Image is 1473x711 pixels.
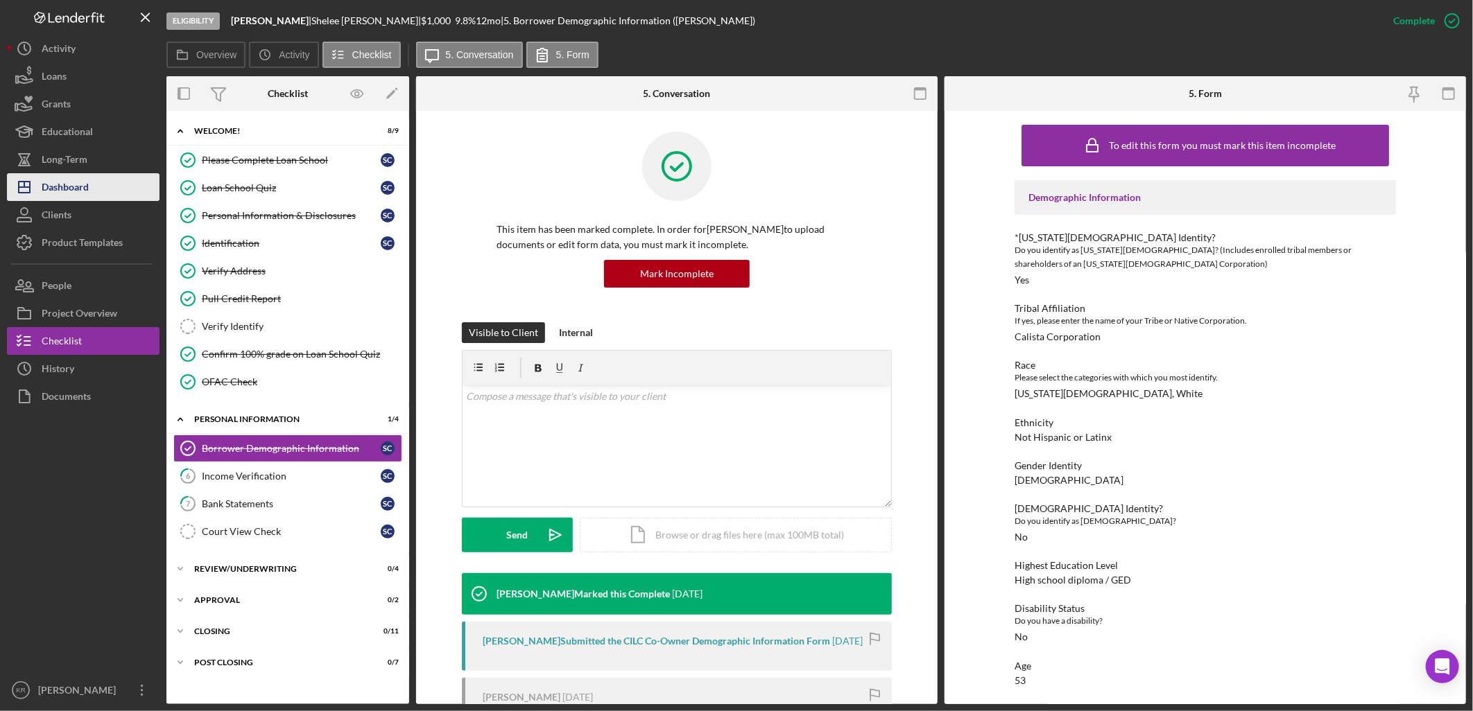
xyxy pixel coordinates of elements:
div: Post Closing [194,658,364,667]
button: Activity [7,35,160,62]
a: Personal Information & DisclosuresSC [173,202,402,229]
div: Review/Underwriting [194,565,364,573]
div: 53 [1015,675,1026,686]
label: Activity [279,49,309,60]
div: [US_STATE][DEMOGRAPHIC_DATA], White [1015,388,1203,399]
div: High school diploma / GED [1015,574,1131,586]
div: Pull Credit Report [202,293,402,304]
a: Confirm 100% grade on Loan School Quiz [173,340,402,368]
a: Clients [7,201,160,229]
button: History [7,355,160,383]
button: 5. Conversation [416,42,523,68]
span: $1,000 [421,15,451,26]
div: No [1015,532,1028,543]
button: Long-Term [7,146,160,173]
button: Product Templates [7,229,160,256]
div: [DEMOGRAPHIC_DATA] [1015,475,1123,486]
text: KR [16,687,25,694]
button: Visible to Client [462,322,545,343]
div: Approval [194,596,364,604]
div: Demographic Information [1028,192,1382,203]
a: Verify Identify [173,313,402,340]
div: Confirm 100% grade on Loan School Quiz [202,349,402,360]
div: Disability Status [1015,603,1396,614]
time: 2025-09-05 22:43 [832,635,863,647]
a: Pull Credit Report [173,285,402,313]
div: Personal Information & Disclosures [202,210,381,221]
div: Yes [1015,274,1029,286]
div: Gender Identity [1015,460,1396,471]
div: OFAC Check [202,376,402,387]
a: Loan School QuizSC [173,174,402,202]
div: Eligibility [166,12,220,30]
div: Closing [194,627,364,635]
div: Court View Check [202,526,381,537]
div: Income Verification [202,471,381,482]
div: Identification [202,238,381,249]
tspan: 6 [186,471,191,480]
div: Long-Term [42,146,87,177]
div: Please select the categories with which you most identify. [1015,371,1396,385]
label: 5. Conversation [446,49,514,60]
div: Do you identify as [DEMOGRAPHIC_DATA]? [1015,514,1396,528]
button: Internal [552,322,600,343]
div: Please Complete Loan School [202,155,381,166]
div: If yes, please enter the name of your Tribe or Native Corporation. [1015,314,1396,328]
div: Loan School Quiz [202,182,381,193]
a: Grants [7,90,160,118]
button: People [7,272,160,299]
div: S C [381,469,395,483]
button: Dashboard [7,173,160,201]
a: Project Overview [7,299,160,327]
div: No [1015,631,1028,642]
b: [PERSON_NAME] [231,15,309,26]
div: Calista Corporation [1015,331,1101,342]
label: Overview [196,49,236,60]
div: Educational [42,118,93,149]
div: Project Overview [42,299,117,331]
button: Complete [1379,7,1466,35]
tspan: 7 [186,499,191,508]
div: [PERSON_NAME] [483,692,560,703]
button: Checklist [322,42,401,68]
div: Tribal Affiliation [1015,303,1396,314]
a: Verify Address [173,257,402,285]
div: 5. Conversation [644,88,711,99]
div: Visible to Client [469,322,538,343]
div: [DEMOGRAPHIC_DATA] Identity? [1015,503,1396,514]
div: S C [381,441,395,455]
div: History [42,355,74,386]
div: Verify Address [202,265,402,276]
div: Mark Incomplete [640,260,714,288]
div: 1 / 4 [374,415,399,423]
div: [PERSON_NAME] [35,676,125,708]
label: 5. Form [556,49,589,60]
button: 5. Form [526,42,598,68]
div: Dashboard [42,173,89,204]
div: Complete [1393,7,1435,35]
a: Educational [7,118,160,146]
div: Do you identify as [US_STATE][DEMOGRAPHIC_DATA]? (Includes enrolled tribal members or shareholder... [1015,243,1396,271]
div: 0 / 11 [374,627,399,635]
div: S C [381,209,395,222]
div: S C [381,153,395,167]
div: Welcome! [194,127,364,135]
div: Activity [42,35,76,66]
div: Borrower Demographic Information [202,443,381,454]
button: Send [462,518,573,552]
p: This item has been marked complete. In order for [PERSON_NAME] to upload documents or edit form d... [497,222,857,253]
div: Personal Information [194,415,364,423]
div: Shelee [PERSON_NAME] | [311,15,421,26]
div: [PERSON_NAME] Marked this Complete [497,588,670,599]
button: Loans [7,62,160,90]
div: S C [381,181,395,195]
button: Checklist [7,327,160,355]
a: Borrower Demographic InformationSC [173,434,402,462]
time: 2025-09-05 22:40 [562,692,593,703]
time: 2025-09-09 21:41 [672,588,703,599]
